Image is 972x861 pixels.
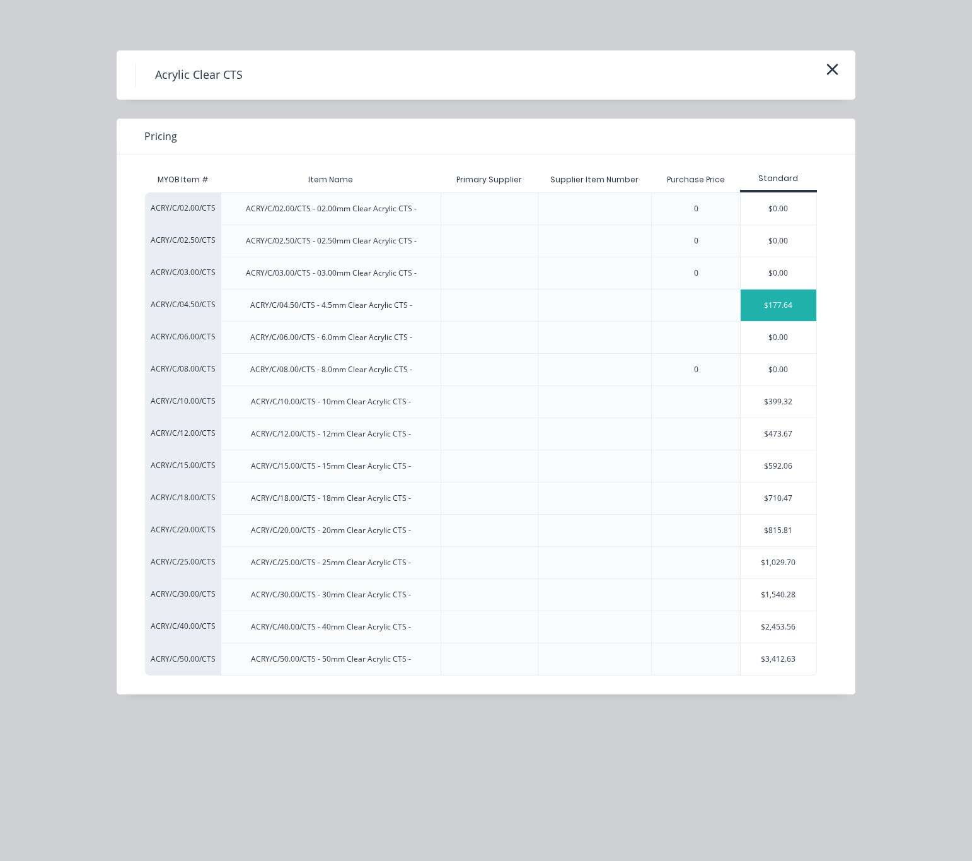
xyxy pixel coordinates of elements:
[741,257,816,289] div: $0.00
[741,193,816,225] div: $0.00
[250,332,412,343] div: ACRY/C/06.00/CTS - 6.0mm Clear Acrylic CTS -
[741,547,816,578] div: $1,029.70
[145,257,221,289] div: ACRY/C/03.00/CTS
[145,450,221,482] div: ACRY/C/15.00/CTS
[246,267,417,279] div: ACRY/C/03.00/CTS - 03.00mm Clear Acrylic CTS -
[694,364,698,375] div: 0
[251,428,411,440] div: ACRY/C/12.00/CTS - 12mm Clear Acrylic CTS -
[741,643,816,675] div: $3,412.63
[145,289,221,321] div: ACRY/C/04.50/CTS
[251,557,411,568] div: ACRY/C/25.00/CTS - 25mm Clear Acrylic CTS -
[145,225,221,257] div: ACRY/C/02.50/CTS
[694,203,698,214] div: 0
[741,225,816,257] div: $0.00
[741,386,816,418] div: $399.32
[145,514,221,546] div: ACRY/C/20.00/CTS
[136,63,262,87] h4: Acrylic Clear CTS
[145,192,221,225] div: ACRY/C/02.00/CTS
[446,164,532,196] div: Primary Supplier
[741,354,816,385] div: $0.00
[741,322,816,353] div: $0.00
[741,579,816,611] div: $1,540.28
[144,129,177,144] span: Pricing
[657,164,735,196] div: Purchase Price
[251,621,411,633] div: ACRY/C/40.00/CTS - 40mm Clear Acrylic CTS -
[145,643,221,676] div: ACRY/C/50.00/CTS
[741,418,816,450] div: $473.67
[740,173,817,184] div: Standard
[145,385,221,418] div: ACRY/C/10.00/CTS
[741,515,816,546] div: $815.81
[145,482,221,514] div: ACRY/C/18.00/CTS
[694,235,698,247] div: 0
[251,493,411,504] div: ACRY/C/18.00/CTS - 18mm Clear Acrylic CTS -
[145,353,221,385] div: ACRY/C/08.00/CTS
[251,525,411,536] div: ACRY/C/20.00/CTS - 20mm Clear Acrylic CTS -
[251,589,411,600] div: ACRY/C/30.00/CTS - 30mm Clear Acrylic CTS -
[145,611,221,643] div: ACRY/C/40.00/CTS
[145,321,221,353] div: ACRY/C/06.00/CTS
[145,546,221,578] div: ACRY/C/25.00/CTS
[694,267,698,279] div: 0
[145,418,221,450] div: ACRY/C/12.00/CTS
[741,450,816,482] div: $592.06
[741,290,816,321] div: $177.64
[251,396,411,407] div: ACRY/C/10.00/CTS - 10mm Clear Acrylic CTS -
[251,460,411,472] div: ACRY/C/15.00/CTS - 15mm Clear Acrylic CTS -
[145,578,221,611] div: ACRY/C/30.00/CTS
[145,167,221,192] div: MYOB Item #
[250,300,412,311] div: ACRY/C/04.50/CTS - 4.5mm Clear Acrylic CTS -
[540,164,649,196] div: Supplier Item Number
[250,364,412,375] div: ACRY/C/08.00/CTS - 8.0mm Clear Acrylic CTS -
[741,483,816,514] div: $710.47
[246,235,417,247] div: ACRY/C/02.50/CTS - 02.50mm Clear Acrylic CTS -
[298,164,363,196] div: Item Name
[251,653,411,665] div: ACRY/C/50.00/CTS - 50mm Clear Acrylic CTS -
[741,611,816,643] div: $2,453.56
[246,203,417,214] div: ACRY/C/02.00/CTS - 02.00mm Clear Acrylic CTS -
